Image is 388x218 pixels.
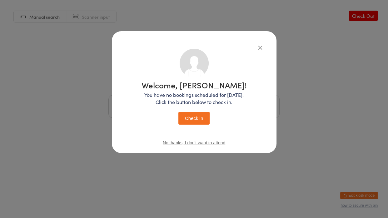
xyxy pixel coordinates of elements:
h1: Welcome, [PERSON_NAME]! [142,81,247,89]
button: No thanks, I don't want to attend [163,140,225,145]
img: no_photo.png [180,49,209,78]
p: You have no bookings scheduled for [DATE]. Click the button below to check in. [142,91,247,106]
button: Check in [178,112,210,125]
